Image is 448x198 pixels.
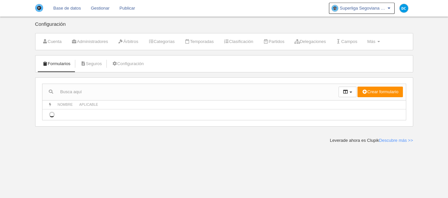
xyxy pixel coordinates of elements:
a: Configuración [108,59,147,69]
input: Busca aquí [42,87,339,97]
span: Más [367,39,375,44]
button: Crear formulario [357,87,403,97]
a: Formularios [39,59,74,69]
span: Aplicable [79,103,98,106]
span: Nombre [58,103,73,106]
div: Configuración [35,21,413,33]
a: Delegaciones [291,37,330,47]
img: OavcNxVbaZnD.30x30.jpg [332,5,338,12]
span: Superliga Segoviana Por Mil Razones [340,5,386,12]
img: c2l6ZT0zMHgzMCZmcz05JnRleHQ9REMmYmc9MDM5YmU1.png [400,4,408,13]
a: Categorías [145,37,178,47]
a: Partidos [260,37,288,47]
a: Cuenta [39,37,65,47]
a: Superliga Segoviana Por Mil Razones [329,3,395,14]
a: Descubre más >> [379,138,413,143]
a: Más [363,37,383,47]
div: Leverade ahora es Clupik [330,138,413,143]
a: Administradores [68,37,112,47]
a: Campos [332,37,361,47]
a: Clasificación [220,37,257,47]
img: Superliga Segoviana Por Mil Razones [35,4,43,12]
a: Temporadas [181,37,218,47]
a: Árbitros [114,37,142,47]
a: Seguros [77,59,105,69]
